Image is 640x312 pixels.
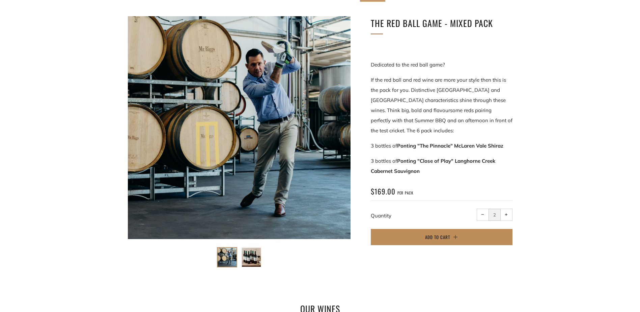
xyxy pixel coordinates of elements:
[371,60,512,70] p: Dedicated to the red ball game?
[371,16,512,30] h1: The Red Ball Game - Mixed Pack
[217,247,237,267] button: Load image into Gallery viewer, The Red Ball Game - Mixed Pack
[489,209,501,221] input: quantity
[397,142,503,149] strong: Ponting "The Pinnacle" McLaren Vale Shiraz
[481,213,484,216] span: −
[505,213,508,216] span: +
[425,234,450,240] span: Add to Cart
[371,156,512,176] p: 3 bottles of
[371,212,391,219] label: Quantity
[371,229,512,245] button: Add to Cart
[218,248,236,267] img: Load image into Gallery viewer, The Red Ball Game - Mixed Pack
[371,158,495,174] strong: Ponting "Close of Play" Langhorne Creek Cabernet Sauvignon
[397,190,413,196] span: per pack
[371,186,395,197] span: $169.00
[371,141,512,151] p: 3 bottles of
[242,248,261,267] img: Load image into Gallery viewer, The Red Ball Game - Mixed Pack
[371,75,512,136] p: If the red ball and red wine are more your style then this is the pack for you. Distinctive [GEOG...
